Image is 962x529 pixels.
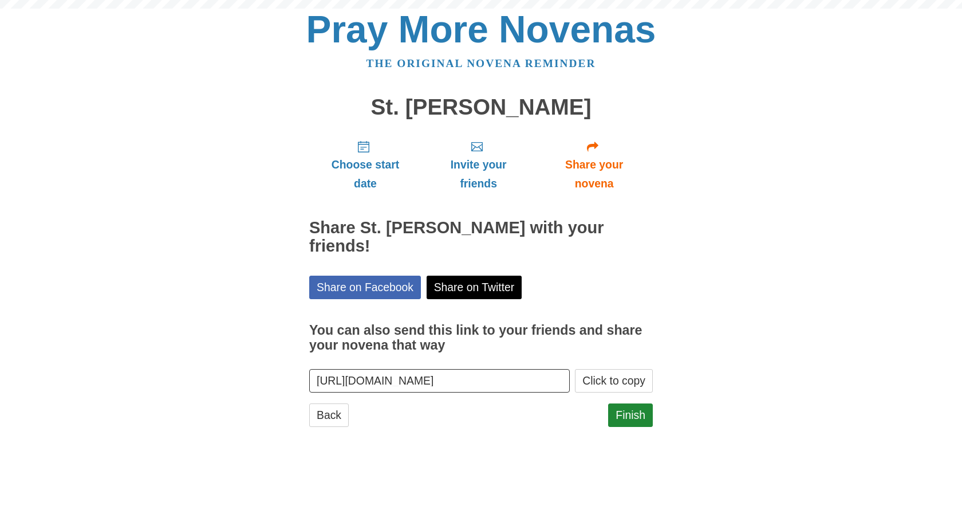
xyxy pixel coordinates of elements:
a: The original novena reminder [366,57,596,69]
h1: St. [PERSON_NAME] [309,95,653,120]
a: Finish [608,403,653,427]
span: Invite your friends [433,155,524,193]
a: Back [309,403,349,427]
a: Share on Facebook [309,276,421,299]
a: Pray More Novenas [306,8,656,50]
button: Click to copy [575,369,653,393]
span: Share your novena [547,155,641,193]
h3: You can also send this link to your friends and share your novena that way [309,323,653,352]
a: Choose start date [309,131,421,199]
span: Choose start date [321,155,410,193]
a: Share on Twitter [427,276,522,299]
a: Share your novena [535,131,653,199]
a: Invite your friends [421,131,535,199]
h2: Share St. [PERSON_NAME] with your friends! [309,219,653,256]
